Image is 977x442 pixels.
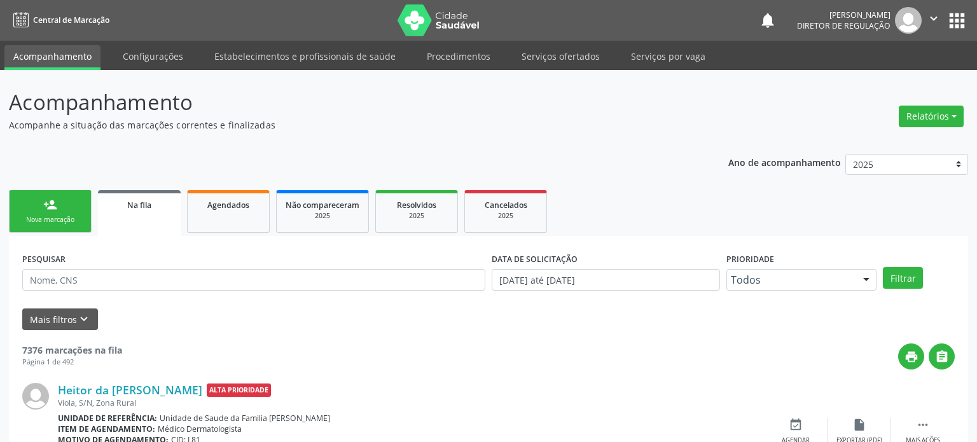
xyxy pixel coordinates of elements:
[160,413,330,424] span: Unidade de Saude da Familia [PERSON_NAME]
[127,200,151,211] span: Na fila
[22,344,122,356] strong: 7376 marcações na fila
[883,267,923,289] button: Filtrar
[728,154,841,170] p: Ano de acompanhamento
[22,249,66,269] label: PESQUISAR
[474,211,537,221] div: 2025
[927,11,941,25] i: 
[726,249,774,269] label: Prioridade
[22,383,49,410] img: img
[114,45,192,67] a: Configurações
[492,269,720,291] input: Selecione um intervalo
[904,350,918,364] i: print
[922,7,946,34] button: 
[9,86,681,118] p: Acompanhamento
[759,11,777,29] button: notifications
[731,273,850,286] span: Todos
[22,357,122,368] div: Página 1 de 492
[77,312,91,326] i: keyboard_arrow_down
[418,45,499,67] a: Procedimentos
[207,200,249,211] span: Agendados
[43,198,57,212] div: person_add
[33,15,109,25] span: Central de Marcação
[158,424,242,434] span: Médico Dermatologista
[929,343,955,369] button: 
[22,308,98,331] button: Mais filtroskeyboard_arrow_down
[22,269,485,291] input: Nome, CNS
[58,397,764,408] div: Viola, S/N, Zona Rural
[18,215,82,224] div: Nova marcação
[4,45,100,70] a: Acompanhamento
[895,7,922,34] img: img
[9,118,681,132] p: Acompanhe a situação das marcações correntes e finalizadas
[397,200,436,211] span: Resolvidos
[58,424,155,434] b: Item de agendamento:
[286,211,359,221] div: 2025
[622,45,714,67] a: Serviços por vaga
[916,418,930,432] i: 
[852,418,866,432] i: insert_drive_file
[789,418,803,432] i: event_available
[898,343,924,369] button: print
[385,211,448,221] div: 2025
[58,383,202,397] a: Heitor da [PERSON_NAME]
[9,10,109,31] a: Central de Marcação
[899,106,964,127] button: Relatórios
[797,10,890,20] div: [PERSON_NAME]
[58,413,157,424] b: Unidade de referência:
[935,350,949,364] i: 
[207,383,271,397] span: Alta Prioridade
[492,249,578,269] label: DATA DE SOLICITAÇÃO
[797,20,890,31] span: Diretor de regulação
[205,45,405,67] a: Estabelecimentos e profissionais de saúde
[485,200,527,211] span: Cancelados
[946,10,968,32] button: apps
[286,200,359,211] span: Não compareceram
[513,45,609,67] a: Serviços ofertados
